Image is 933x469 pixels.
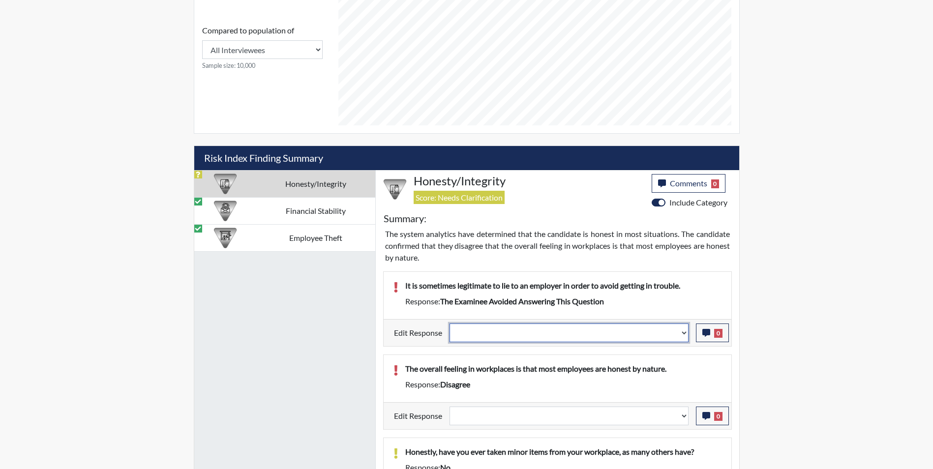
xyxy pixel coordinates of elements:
div: Update the test taker's response, the change might impact the score [442,407,696,425]
small: Sample size: 10,000 [202,61,323,70]
div: Response: [398,379,729,390]
span: Score: Needs Clarification [414,191,505,204]
button: 0 [696,323,729,342]
h4: Honesty/Integrity [414,174,644,188]
span: 0 [714,329,722,338]
img: CATEGORY%20ICON-07.58b65e52.png [214,227,237,249]
button: Comments0 [652,174,726,193]
div: Consistency Score comparison among population [202,25,323,70]
img: CATEGORY%20ICON-11.a5f294f4.png [214,173,237,195]
span: Comments [670,178,707,188]
label: Edit Response [394,323,442,342]
label: Compared to population of [202,25,294,36]
td: Financial Stability [257,197,375,224]
p: It is sometimes legitimate to lie to an employer in order to avoid getting in trouble. [405,280,722,292]
span: The examinee avoided answering this question [440,296,604,306]
label: Include Category [669,197,727,208]
p: The system analytics have determined that the candidate is honest in most situations. The candida... [385,228,730,264]
span: 0 [714,412,722,421]
span: disagree [440,380,470,389]
td: Honesty/Integrity [257,170,375,197]
label: Edit Response [394,407,442,425]
div: Update the test taker's response, the change might impact the score [442,323,696,342]
p: The overall feeling in workplaces is that most employees are honest by nature. [405,363,722,375]
h5: Risk Index Finding Summary [194,146,739,170]
td: Employee Theft [257,224,375,251]
p: Honestly, have you ever taken minor items from your workplace, as many others have? [405,446,722,458]
h5: Summary: [384,212,426,224]
button: 0 [696,407,729,425]
span: 0 [711,179,720,188]
img: CATEGORY%20ICON-08.97d95025.png [214,200,237,222]
img: CATEGORY%20ICON-11.a5f294f4.png [384,178,406,201]
div: Response: [398,295,729,307]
